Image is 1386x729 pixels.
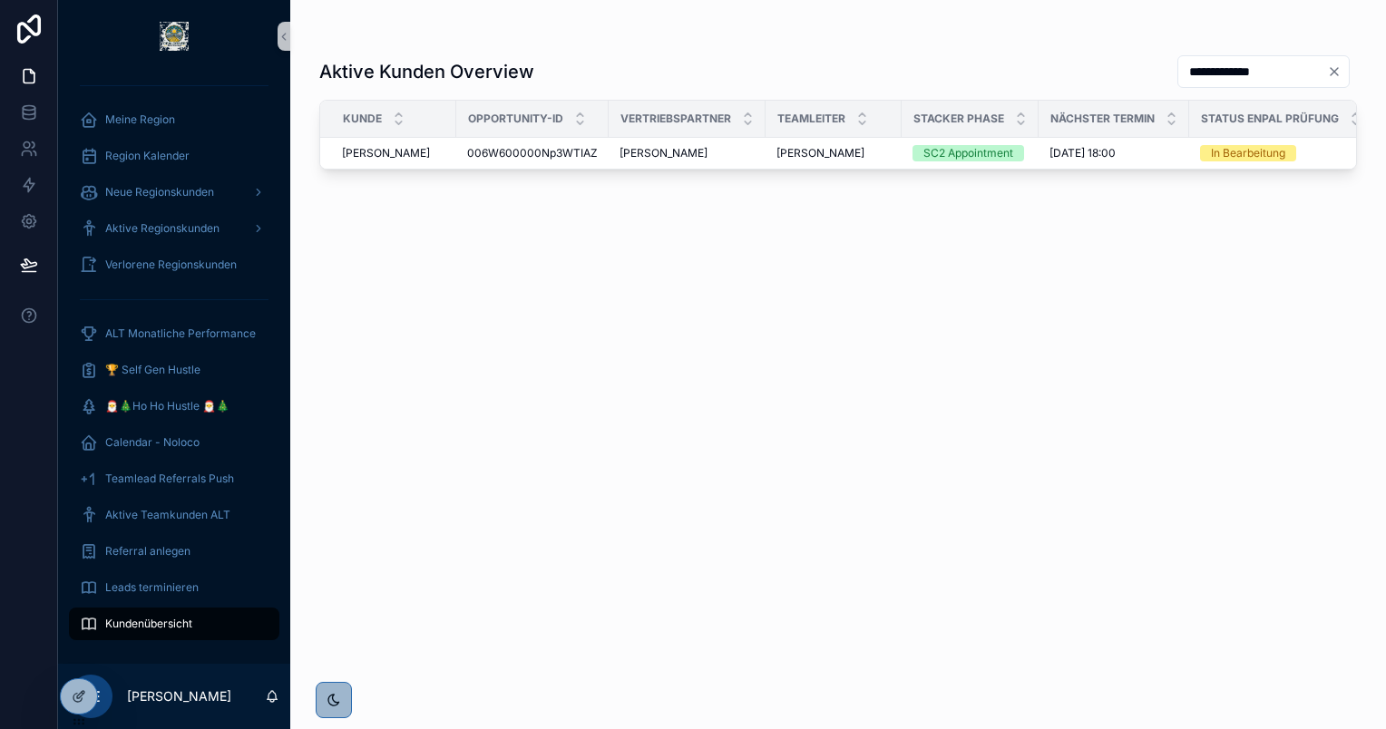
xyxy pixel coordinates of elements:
span: 🎅🎄Ho Ho Hustle 🎅🎄 [105,399,229,413]
button: Clear [1327,64,1349,79]
span: Teamlead Referrals Push [105,471,234,486]
div: SC2 Appointment [923,145,1013,161]
a: Aktive Teamkunden ALT [69,499,279,531]
a: 🎅🎄Ho Ho Hustle 🎅🎄 [69,390,279,423]
span: Kunde [343,112,382,126]
a: [PERSON_NAME] [620,146,755,160]
span: Aktive Regionskunden [105,221,220,236]
span: Referral anlegen [105,544,190,559]
a: [PERSON_NAME] [776,146,891,160]
span: Kundenübersicht [105,617,192,631]
span: Opportunity-ID [468,112,563,126]
a: Teamlead Referrals Push [69,462,279,495]
a: ALT Monatliche Performance [69,317,279,350]
a: 🏆 Self Gen Hustle [69,354,279,386]
span: Verlorene Regionskunden [105,258,237,272]
img: App logo [160,22,189,51]
span: Leads terminieren [105,580,199,595]
span: Calendar - Noloco [105,435,200,450]
a: Verlorene Regionskunden [69,248,279,281]
span: ALT Monatliche Performance [105,326,256,341]
p: [PERSON_NAME] [127,687,231,705]
span: Status Enpal Prüfung [1201,112,1339,126]
a: 006W600000Np3WTIAZ [467,146,598,160]
span: Vertriebspartner [620,112,731,126]
span: Aktive Teamkunden ALT [105,508,230,522]
span: Region Kalender [105,149,190,163]
a: Region Kalender [69,140,279,172]
a: [DATE] 18:00 [1049,146,1178,160]
span: Meine Region [105,112,175,127]
a: Referral anlegen [69,535,279,568]
span: Nächster Termin [1050,112,1155,126]
span: [PERSON_NAME] [342,146,430,160]
span: [PERSON_NAME] [776,146,864,160]
span: 🏆 Self Gen Hustle [105,363,200,377]
a: Aktive Regionskunden [69,212,279,245]
a: [PERSON_NAME] [342,146,445,160]
span: Neue Regionskunden [105,185,214,199]
a: Neue Regionskunden [69,176,279,209]
a: Meine Region [69,103,279,136]
span: [PERSON_NAME] [620,146,708,160]
a: SC2 Appointment [913,145,1028,161]
h1: Aktive Kunden Overview [319,59,534,84]
div: In Bearbeitung [1211,145,1285,161]
span: Teamleiter [777,112,845,126]
span: [DATE] 18:00 [1049,146,1116,160]
a: In Bearbeitung [1200,145,1362,161]
a: Kundenübersicht [69,607,279,640]
span: Stacker Phase [913,112,1004,126]
div: scrollable content [58,73,290,664]
a: Leads terminieren [69,571,279,604]
a: Calendar - Noloco [69,426,279,459]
